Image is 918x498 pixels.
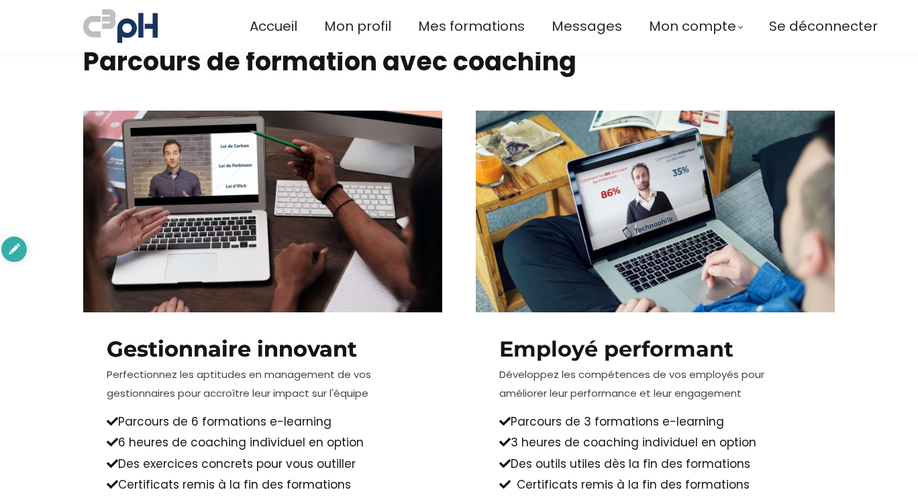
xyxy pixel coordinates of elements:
div: Des outils utiles dès la fin des formations [499,454,811,473]
span: Perfectionnez les aptitudes en management de vos gestionnaires pour accroître leur impact sur l'é... [107,367,371,400]
span: Développez les compétences de vos employés pour améliorer leur performance et leur engagement [499,367,764,400]
div: Certificats remis à la fin des formations [107,475,419,494]
a: Messages [552,15,622,38]
a: Se déconnecter [769,15,878,38]
b: Gestionnaire innovant [107,336,357,362]
div: Certificats remis à la fin des formations [499,475,811,494]
h1: Parcours de formation avec coaching [83,46,835,78]
div: Parcours de 6 formations e-learning [107,412,419,431]
span: Mon compte [649,15,736,38]
a: Mes formations [418,15,525,38]
img: a70bc7685e0efc0bd0b04b3506828469.jpeg [83,7,158,46]
div: 3 heures de coaching individuel en option [499,433,811,452]
div: 6 heures de coaching individuel en option [107,433,419,452]
div: Des exercices concrets pour vous outiller [107,454,419,473]
div: authoring options [1,237,27,262]
strong: Employé performant [499,336,733,362]
a: Accueil [250,15,297,38]
a: Mon profil [324,15,391,38]
div: Parcours de 3 formations e-learning [499,412,811,431]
